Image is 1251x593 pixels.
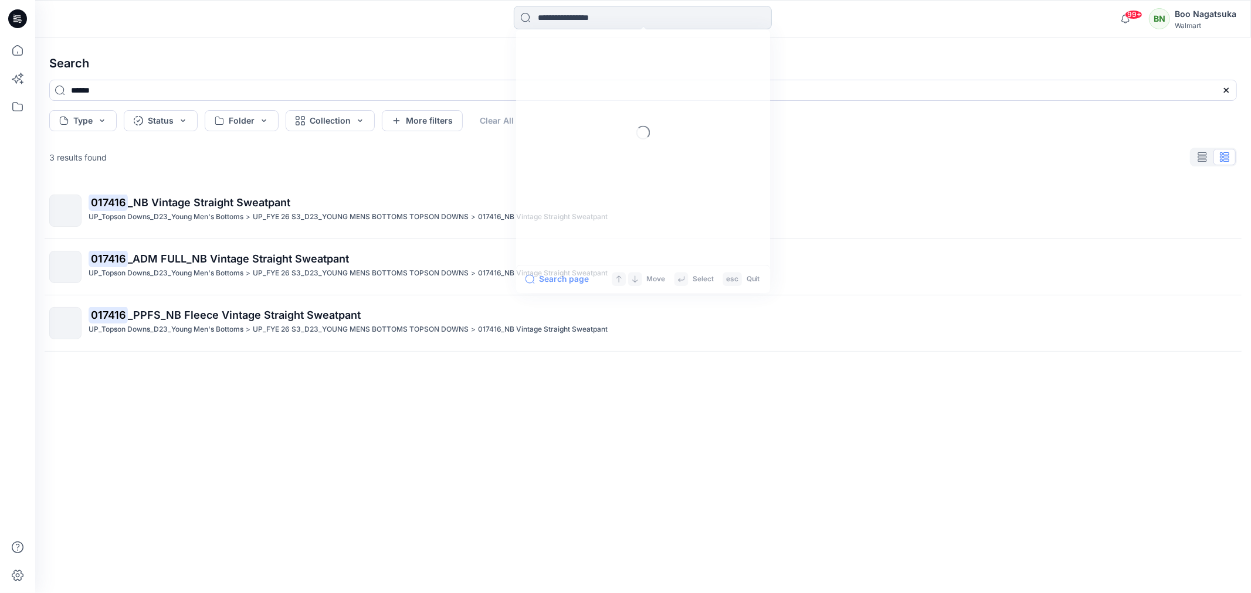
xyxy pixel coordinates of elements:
span: _PPFS_NB Fleece Vintage Straight Sweatpant [128,309,361,321]
button: Collection [286,110,375,131]
p: 017416_NB Vintage Straight Sweatpant [478,267,608,280]
span: _ADM FULL_NB Vintage Straight Sweatpant [128,253,349,265]
button: Folder [205,110,279,131]
span: 99+ [1125,10,1142,19]
p: esc [726,273,738,285]
p: UP_Topson Downs_D23_Young Men's Bottoms [89,323,243,336]
p: UP_Topson Downs_D23_Young Men's Bottoms [89,267,243,280]
div: Walmart [1175,21,1236,30]
p: > [471,267,476,280]
mark: 017416 [89,306,128,323]
button: More filters [382,110,463,131]
p: 017416_NB Vintage Straight Sweatpant [478,211,608,223]
mark: 017416 [89,250,128,267]
p: UP_FYE 26 S3_D23_YOUNG MENS BOTTOMS TOPSON DOWNS [253,267,469,280]
button: Status [124,110,198,131]
button: Type [49,110,117,131]
div: Boo Nagatsuka [1175,7,1236,21]
a: 017416_ADM FULL_NB Vintage Straight SweatpantUP_Topson Downs_D23_Young Men's Bottoms>UP_FYE 26 S3... [42,244,1244,290]
p: > [246,323,250,336]
p: UP_FYE 26 S3_D23_YOUNG MENS BOTTOMS TOPSON DOWNS [253,211,469,223]
p: > [471,323,476,336]
p: UP_Topson Downs_D23_Young Men's Bottoms [89,211,243,223]
p: 3 results found [49,151,107,163]
p: > [471,211,476,223]
a: 017416_PPFS_NB Fleece Vintage Straight SweatpantUP_Topson Downs_D23_Young Men's Bottoms>UP_FYE 26... [42,300,1244,346]
p: 017416_NB Vintage Straight Sweatpant [478,323,608,336]
p: UP_FYE 26 S3_D23_YOUNG MENS BOTTOMS TOPSON DOWNS [253,323,469,336]
div: BN [1149,8,1170,29]
p: > [246,267,250,280]
a: 017416_NB Vintage Straight SweatpantUP_Topson Downs_D23_Young Men's Bottoms>UP_FYE 26 S3_D23_YOUN... [42,188,1244,234]
mark: 017416 [89,194,128,210]
p: > [246,211,250,223]
button: Search page [526,272,589,287]
p: Select [693,273,713,285]
p: Quit [747,273,760,285]
span: _NB Vintage Straight Sweatpant [128,196,290,209]
h4: Search [40,47,1246,80]
p: Move [647,273,666,285]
